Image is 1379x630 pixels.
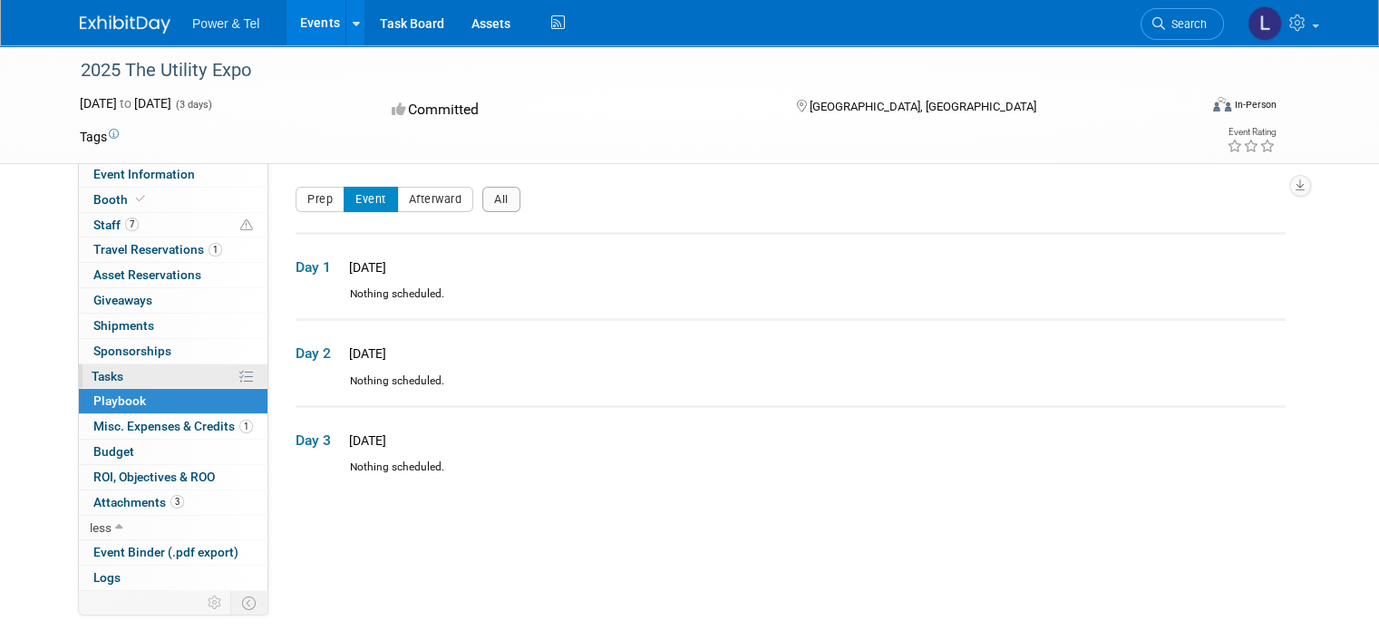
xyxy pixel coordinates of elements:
[80,128,119,146] td: Tags
[93,192,149,207] span: Booth
[79,440,267,464] a: Budget
[199,591,231,615] td: Personalize Event Tab Strip
[296,187,345,212] button: Prep
[1248,6,1282,41] img: Lydia Lott
[90,520,112,535] span: less
[79,314,267,338] a: Shipments
[136,194,145,204] i: Booth reservation complete
[1165,17,1207,31] span: Search
[93,293,152,307] span: Giveaways
[296,344,341,363] span: Day 2
[125,218,139,231] span: 7
[79,389,267,413] a: Playbook
[231,591,268,615] td: Toggle Event Tabs
[296,257,341,277] span: Day 1
[93,545,238,559] span: Event Binder (.pdf export)
[79,364,267,389] a: Tasks
[79,414,267,439] a: Misc. Expenses & Credits1
[92,369,123,383] span: Tasks
[344,346,386,361] span: [DATE]
[93,444,134,459] span: Budget
[170,495,184,509] span: 3
[93,393,146,408] span: Playbook
[296,373,1286,405] div: Nothing scheduled.
[1227,128,1276,137] div: Event Rating
[79,490,267,515] a: Attachments3
[93,242,222,257] span: Travel Reservations
[80,15,170,34] img: ExhibitDay
[79,263,267,287] a: Asset Reservations
[810,100,1036,113] span: [GEOGRAPHIC_DATA], [GEOGRAPHIC_DATA]
[1213,97,1231,111] img: Format-Inperson.png
[93,570,121,585] span: Logs
[174,99,212,111] span: (3 days)
[1234,98,1277,111] div: In-Person
[79,516,267,540] a: less
[79,540,267,565] a: Event Binder (.pdf export)
[239,420,253,433] span: 1
[344,260,386,275] span: [DATE]
[240,218,253,234] span: Potential Scheduling Conflict -- at least one attendee is tagged in another overlapping event.
[93,344,171,358] span: Sponsorships
[397,187,474,212] button: Afterward
[79,162,267,187] a: Event Information
[93,495,184,509] span: Attachments
[93,470,215,484] span: ROI, Objectives & ROO
[79,188,267,212] a: Booth
[93,318,154,333] span: Shipments
[296,286,1286,318] div: Nothing scheduled.
[79,288,267,313] a: Giveaways
[93,218,139,232] span: Staff
[296,460,1286,491] div: Nothing scheduled.
[79,213,267,237] a: Staff7
[93,419,253,433] span: Misc. Expenses & Credits
[296,431,341,451] span: Day 3
[192,16,259,31] span: Power & Tel
[79,566,267,590] a: Logs
[93,267,201,282] span: Asset Reservations
[344,433,386,448] span: [DATE]
[79,339,267,363] a: Sponsorships
[79,237,267,262] a: Travel Reservations1
[1141,8,1224,40] a: Search
[80,96,171,111] span: [DATE] [DATE]
[74,54,1175,87] div: 2025 The Utility Expo
[344,187,398,212] button: Event
[79,465,267,489] a: ROI, Objectives & ROO
[117,96,134,111] span: to
[209,243,222,257] span: 1
[482,187,520,212] button: All
[386,94,767,126] div: Committed
[1100,94,1277,121] div: Event Format
[93,167,195,181] span: Event Information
